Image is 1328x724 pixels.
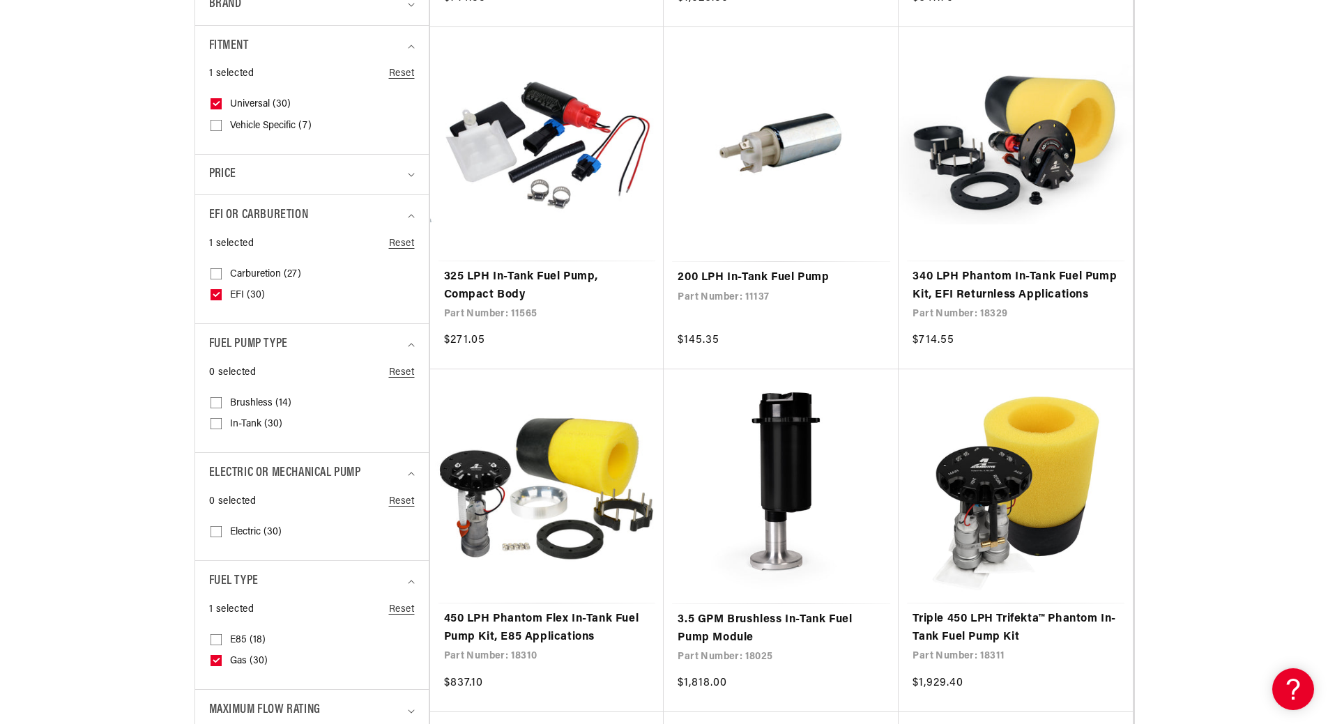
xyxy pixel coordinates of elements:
span: EFI (30) [230,289,265,302]
span: Price [209,165,236,184]
a: 450 LPH Phantom Flex In-Tank Fuel Pump Kit, E85 Applications [444,610,650,646]
span: Electric or Mechanical Pump [209,463,361,484]
span: 1 selected [209,602,254,617]
span: Electric (30) [230,526,282,539]
span: Brushless (14) [230,397,291,410]
span: Vehicle Specific (7) [230,120,312,132]
span: Carburetion (27) [230,268,301,281]
a: Reset [389,236,415,252]
summary: Electric or Mechanical Pump (0 selected) [209,453,415,494]
summary: EFI or Carburetion (1 selected) [209,195,415,236]
summary: Fuel Pump Type (0 selected) [209,324,415,365]
a: Reset [389,365,415,380]
span: Fuel Pump Type [209,334,288,355]
a: 325 LPH In-Tank Fuel Pump, Compact Body [444,268,650,304]
span: In-Tank (30) [230,418,282,431]
span: Maximum Flow Rating [209,700,321,721]
a: 200 LPH In-Tank Fuel Pump [678,269,885,287]
summary: Fitment (1 selected) [209,26,415,67]
span: Fitment [209,36,249,56]
span: 0 selected [209,494,257,509]
a: 340 LPH Phantom In-Tank Fuel Pump Kit, EFI Returnless Applications [913,268,1119,304]
span: 1 selected [209,66,254,82]
a: Reset [389,66,415,82]
span: Universal (30) [230,98,291,111]
a: Triple 450 LPH Trifekta™ Phantom In-Tank Fuel Pump Kit [913,610,1119,646]
summary: Fuel Type (1 selected) [209,561,415,602]
span: EFI or Carburetion [209,206,309,226]
span: Fuel Type [209,571,259,592]
span: E85 (18) [230,634,266,647]
a: 3.5 GPM Brushless In-Tank Fuel Pump Module [678,611,885,647]
span: 0 selected [209,365,257,380]
a: Reset [389,494,415,509]
span: 1 selected [209,236,254,252]
a: Reset [389,602,415,617]
span: Gas (30) [230,655,268,668]
summary: Price [209,155,415,194]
